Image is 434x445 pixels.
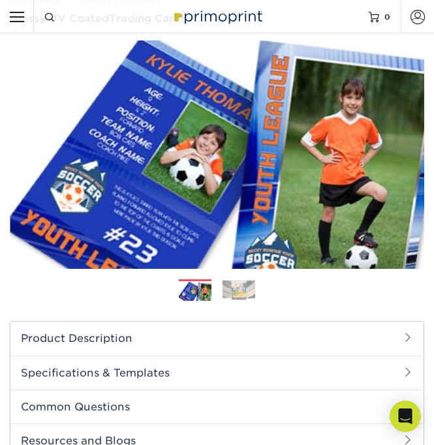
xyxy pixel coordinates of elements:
img: Trading Cards 02 [223,281,255,301]
img: Glossy UV Coated 01 [10,12,424,298]
div: Open Intercom Messenger [390,401,421,432]
h2: Specifications & Templates [10,356,424,390]
h2: Product Description [10,322,424,355]
img: Trading Cards 01 [179,280,211,303]
span: 0 [384,12,390,21]
img: Primoprint [170,6,264,26]
h2: Common Questions [10,390,424,423]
